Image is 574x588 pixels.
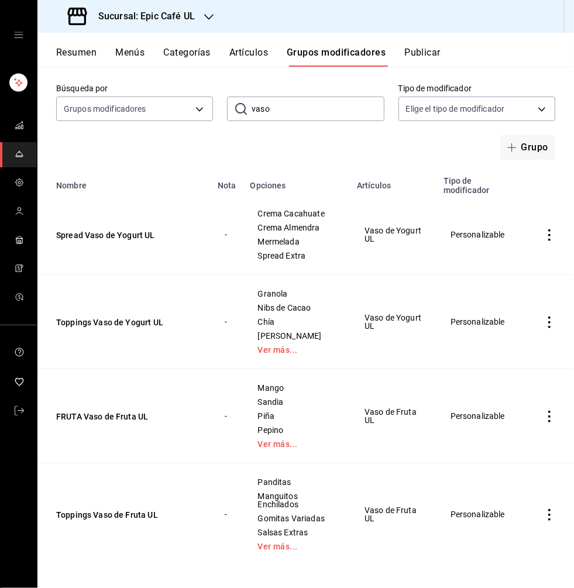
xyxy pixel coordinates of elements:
[258,492,335,508] span: Manguitos Enchilados
[258,398,335,406] span: Sandia
[211,275,243,369] td: -
[365,408,422,424] span: Vaso de Fruta UL
[436,369,525,463] td: Personalizable
[258,440,335,448] a: Ver más...
[365,506,422,522] span: Vaso de Fruta UL
[406,103,505,115] span: Elige el tipo de modificador
[544,509,555,521] button: actions
[258,209,335,218] span: Crema Cacahuate
[398,85,555,93] label: Tipo de modificador
[258,332,335,340] span: [PERSON_NAME]
[258,304,335,312] span: Nibs de Cacao
[258,528,335,537] span: Salsas Extras
[164,47,211,67] button: Categorías
[258,478,335,486] span: Panditas
[258,542,335,551] a: Ver más...
[436,463,525,566] td: Personalizable
[211,169,243,195] th: Nota
[115,47,145,67] button: Menús
[211,463,243,566] td: -
[56,47,97,67] button: Resumen
[544,229,555,241] button: actions
[436,195,525,275] td: Personalizable
[56,411,197,422] button: FRUTA Vaso de Fruta UL
[287,47,386,67] button: Grupos modificadores
[211,195,243,275] td: -
[436,169,525,195] th: Tipo de modificador
[243,169,350,195] th: Opciones
[258,384,335,392] span: Mango
[258,346,335,354] a: Ver más...
[544,317,555,328] button: actions
[56,509,197,521] button: Toppings Vaso de Fruta UL
[258,426,335,434] span: Pepino
[258,223,335,232] span: Crema Almendra
[258,514,335,522] span: Gomitas Variadas
[258,252,335,260] span: Spread Extra
[64,103,146,115] span: Grupos modificadores
[258,238,335,246] span: Mermelada
[37,169,211,195] th: Nombre
[404,47,441,67] button: Publicar
[56,85,213,93] label: Búsqueda por
[56,229,197,241] button: Spread Vaso de Yogurt UL
[258,318,335,326] span: Chía
[89,9,195,23] h3: Sucursal: Epic Café UL
[365,226,422,243] span: Vaso de Yogurt UL
[252,97,384,121] input: Buscar
[229,47,268,67] button: Artículos
[56,317,197,328] button: Toppings Vaso de Yogurt UL
[544,411,555,422] button: actions
[56,47,574,67] div: navigation tabs
[258,412,335,420] span: Piña
[211,369,243,463] td: -
[258,290,335,298] span: Granola
[365,314,422,330] span: Vaso de Yogurt UL
[500,135,555,160] button: Grupo
[436,275,525,369] td: Personalizable
[350,169,436,195] th: Artículos
[37,169,574,565] table: simple table
[14,30,23,40] button: open drawer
